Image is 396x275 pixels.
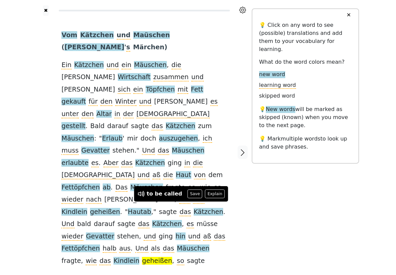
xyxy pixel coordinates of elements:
[94,134,96,143] span: :
[115,98,136,106] span: Winter
[115,183,128,192] span: Das
[194,171,206,179] span: von
[259,93,295,100] span: skipped word
[142,147,155,155] span: Und
[74,61,104,69] span: Kätzchen
[61,110,79,118] span: unter
[81,147,110,155] span: Gevatter
[198,122,212,130] span: zum
[259,82,296,89] span: learning word
[90,208,120,216] span: geheißen
[214,183,221,192] span: es
[188,232,201,241] span: und
[153,73,189,81] span: zusammen
[203,232,211,241] span: aß
[131,122,149,130] span: sagte
[151,208,156,216] span: ,"
[99,134,102,143] span: "
[113,257,139,265] span: Kindlein
[134,147,136,155] span: .
[61,61,71,69] span: Ein
[259,59,352,65] h6: What do the word colors mean?
[166,122,195,130] span: Kätzchen
[118,86,131,94] span: sich
[167,61,169,69] span: ,
[177,244,209,253] span: Mäuschen
[208,171,223,179] span: dem
[281,135,320,142] span: multiple words
[210,98,218,106] span: es
[182,220,184,228] span: ,
[61,244,100,253] span: Fettöpfchen
[180,208,191,216] span: das
[80,31,90,40] span: Kä
[154,98,207,106] span: [PERSON_NAME]
[137,110,210,118] span: [DEMOGRAPHIC_DATA]
[138,220,149,228] span: das
[141,134,156,143] span: doch
[126,43,130,52] span: s
[193,159,203,167] span: die
[259,105,352,129] p: 💡 will be marked as skipped (known) when you move to the next page.
[152,220,182,228] span: Kätzchen
[61,257,81,265] span: fragte
[214,232,225,241] span: das
[127,134,138,143] span: mir
[86,257,97,265] span: wie
[118,73,151,81] span: Wirtschaft
[197,220,218,228] span: müsse
[86,122,88,130] span: .
[91,159,99,167] span: es
[86,232,114,241] span: Gevatter
[178,86,188,94] span: mit
[96,110,112,118] span: Altar
[61,122,86,130] span: gestellt
[61,73,115,81] span: [PERSON_NAME]
[61,31,77,40] span: Vom
[158,147,169,155] span: das
[259,71,285,78] span: new word
[61,183,100,192] span: Fettöpfchen
[117,232,139,241] span: stehen
[89,98,98,106] span: für
[167,159,182,167] span: ging
[138,171,150,179] span: und
[187,257,205,265] span: sagte
[120,208,122,216] span: .
[203,134,212,143] span: ich
[43,5,49,16] button: ✖
[198,134,200,143] span: ,
[194,208,223,216] span: Kätzchen
[137,147,140,155] span: "
[159,134,198,143] span: auszugehen
[90,31,114,40] span: tzchen
[111,183,113,192] span: .
[133,86,143,94] span: ein
[133,31,149,40] span: Maü
[135,244,148,253] span: Und
[130,183,163,192] span: Mäuschen
[135,159,165,167] span: Kätzchen
[86,196,102,204] span: nach
[61,159,88,167] span: erlaubte
[131,244,133,253] span: .
[191,86,203,94] span: Fett
[266,106,295,113] span: New words
[125,208,128,216] span: "
[61,98,86,106] span: gekauft
[195,183,197,192] span: ,
[124,43,126,52] span: '
[99,257,111,265] span: das
[205,189,225,198] button: Explain
[61,134,94,143] span: Mäuschen
[259,21,352,53] p: 💡 Click on any word to see (possible) translations and add them to your vocabulary for learning.
[166,183,185,192] span: fragte
[100,98,112,106] span: den
[123,110,134,118] span: der
[103,244,116,253] span: halb
[159,208,177,216] span: sagte
[61,86,115,94] span: [PERSON_NAME]
[128,208,151,216] span: Hautab
[147,190,182,198] div: to be called
[151,244,160,253] span: als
